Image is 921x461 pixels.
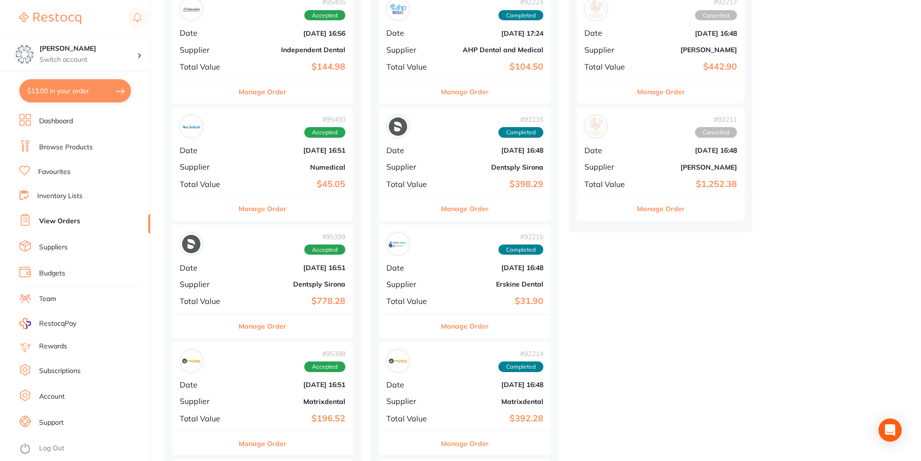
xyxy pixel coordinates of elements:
[498,350,543,358] span: # 92214
[172,342,353,455] div: Matrixdental#95398AcceptedDate[DATE] 16:51SupplierMatrixdentalTotal Value$196.52Manage Order
[240,296,345,306] b: $778.28
[172,225,353,338] div: Dentsply Sirona#95399AcceptedDate[DATE] 16:51SupplierDentsply SironaTotal Value$778.28Manage Order
[240,46,345,54] b: Independent Dental
[182,235,200,253] img: Dentsply Sirona
[304,115,345,123] span: # 95400
[389,117,407,136] img: Dentsply Sirona
[180,180,232,188] span: Total Value
[304,361,345,372] span: Accepted
[498,245,543,255] span: Completed
[386,62,436,71] span: Total Value
[640,29,737,37] b: [DATE] 16:48
[386,162,436,171] span: Supplier
[19,318,31,329] img: RestocqPay
[304,245,345,255] span: Accepted
[40,44,137,54] h4: Eumundi Dental
[444,163,543,171] b: Dentsply Sirona
[386,180,436,188] span: Total Value
[498,10,543,21] span: Completed
[239,197,286,220] button: Manage Order
[39,269,65,278] a: Budgets
[182,352,200,370] img: Matrixdental
[180,414,232,423] span: Total Value
[240,414,345,424] b: $196.52
[240,264,345,272] b: [DATE] 16:51
[304,127,345,138] span: Accepted
[386,263,436,272] span: Date
[304,350,345,358] span: # 95398
[38,167,71,177] a: Favourites
[386,280,436,288] span: Supplier
[389,352,407,370] img: Matrixdental
[584,180,633,188] span: Total Value
[39,319,76,329] span: RestocqPay
[39,294,56,304] a: Team
[584,162,633,171] span: Supplier
[441,197,489,220] button: Manage Order
[444,280,543,288] b: Erskine Dental
[39,216,80,226] a: View Orders
[39,392,65,402] a: Account
[19,13,81,24] img: Restocq Logo
[444,264,543,272] b: [DATE] 16:48
[584,45,633,54] span: Supplier
[587,117,605,136] img: Henry Schein Halas
[640,62,737,72] b: $442.90
[180,263,232,272] span: Date
[39,143,93,152] a: Browse Products
[180,146,232,155] span: Date
[15,44,34,64] img: Eumundi Dental
[180,62,232,71] span: Total Value
[37,191,83,201] a: Inventory Lists
[172,107,353,221] div: Numedical#95400AcceptedDate[DATE] 16:51SupplierNumedicalTotal Value$45.05Manage Order
[695,127,737,138] span: Cancelled
[182,117,200,136] img: Numedical
[386,297,436,305] span: Total Value
[498,127,543,138] span: Completed
[240,381,345,389] b: [DATE] 16:51
[40,55,137,65] p: Switch account
[240,62,345,72] b: $144.98
[180,297,232,305] span: Total Value
[498,115,543,123] span: # 92216
[640,46,737,54] b: [PERSON_NAME]
[498,361,543,372] span: Completed
[386,414,436,423] span: Total Value
[240,179,345,189] b: $45.05
[304,10,345,21] span: Accepted
[39,366,81,376] a: Subscriptions
[498,233,543,241] span: # 92215
[441,80,489,103] button: Manage Order
[240,29,345,37] b: [DATE] 16:56
[19,79,131,102] button: $13.00 in your order
[444,62,543,72] b: $104.50
[640,146,737,154] b: [DATE] 16:48
[386,29,436,37] span: Date
[240,146,345,154] b: [DATE] 16:51
[386,397,436,405] span: Supplier
[180,397,232,405] span: Supplier
[695,10,737,21] span: Cancelled
[389,235,407,253] img: Erskine Dental
[444,398,543,405] b: Matrixdental
[39,116,73,126] a: Dashboard
[180,162,232,171] span: Supplier
[584,146,633,155] span: Date
[444,381,543,389] b: [DATE] 16:48
[386,380,436,389] span: Date
[240,280,345,288] b: Dentsply Sirona
[239,315,286,338] button: Manage Order
[39,243,68,252] a: Suppliers
[584,62,633,71] span: Total Value
[180,280,232,288] span: Supplier
[239,80,286,103] button: Manage Order
[240,398,345,405] b: Matrixdental
[39,418,64,428] a: Support
[444,46,543,54] b: AHP Dental and Medical
[441,432,489,455] button: Manage Order
[180,29,232,37] span: Date
[304,233,345,241] span: # 95399
[444,29,543,37] b: [DATE] 17:24
[386,45,436,54] span: Supplier
[39,444,64,453] a: Log Out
